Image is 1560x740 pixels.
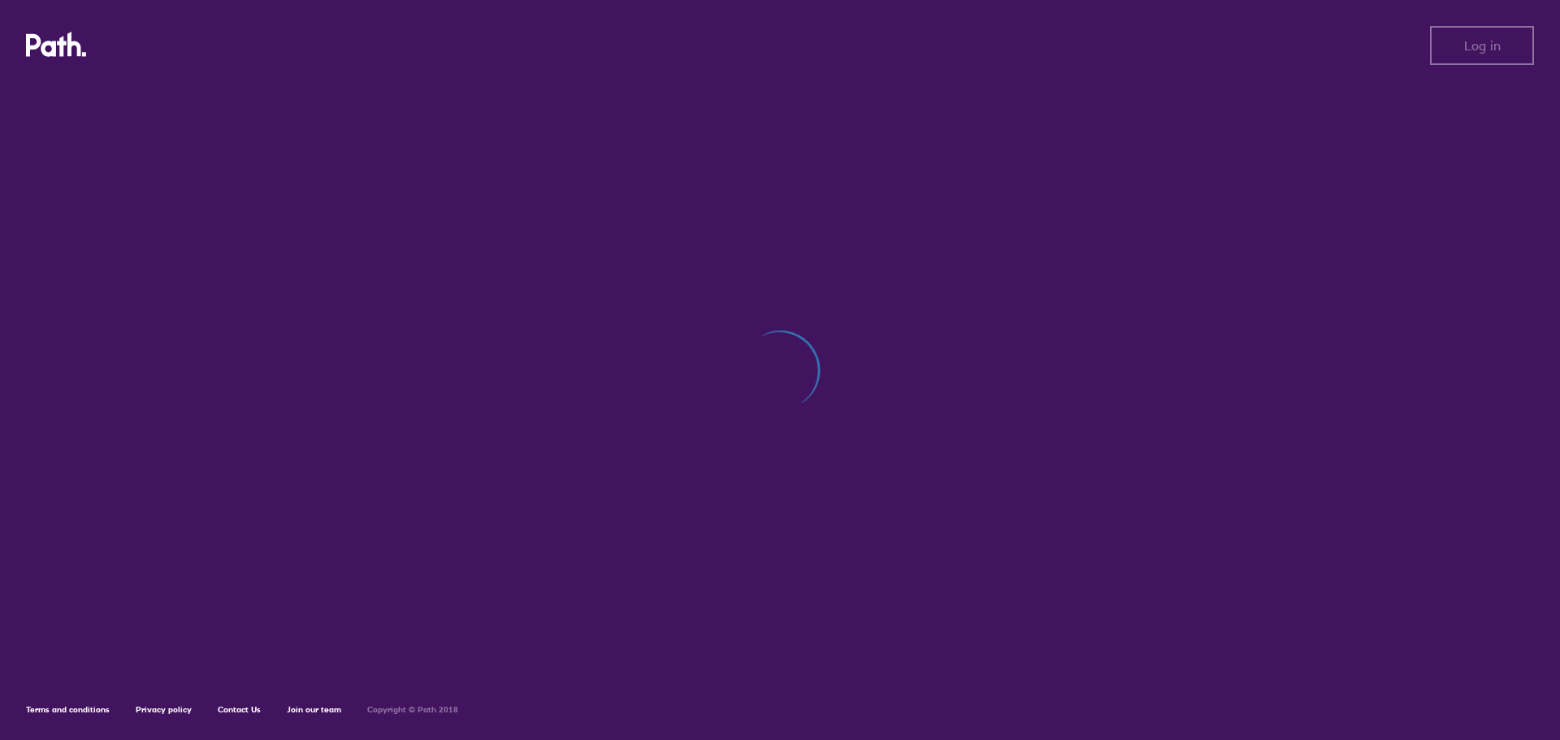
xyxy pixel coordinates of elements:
[1430,26,1534,65] button: Log in
[218,704,261,715] a: Contact Us
[367,705,458,715] h6: Copyright © Path 2018
[26,704,110,715] a: Terms and conditions
[1464,38,1501,53] span: Log in
[287,704,341,715] a: Join our team
[136,704,192,715] a: Privacy policy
